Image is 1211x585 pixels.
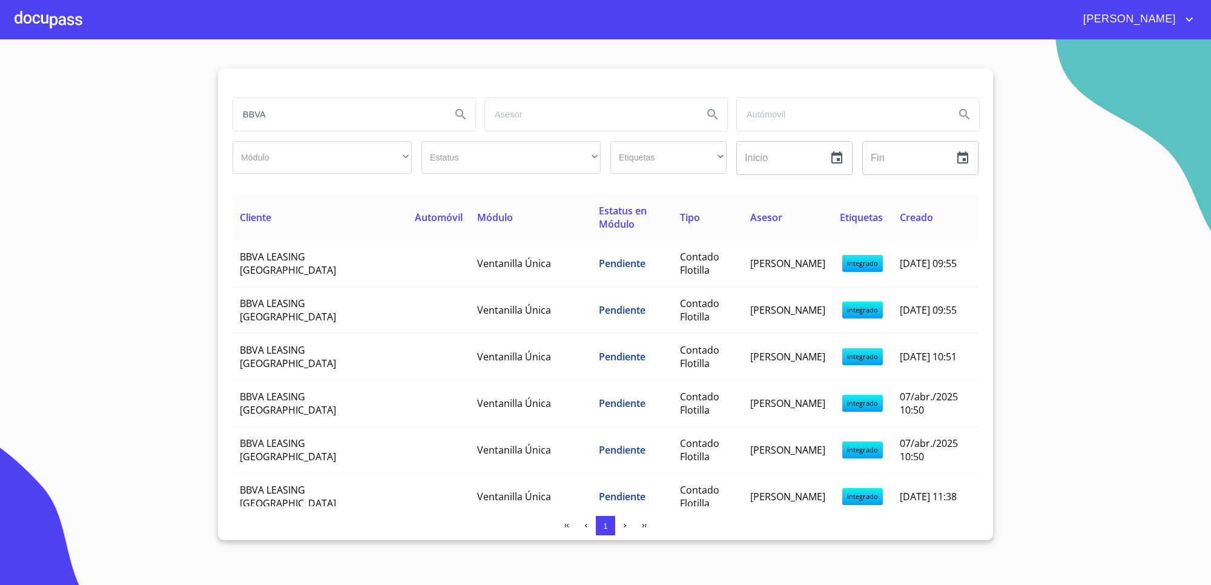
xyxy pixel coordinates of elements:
[599,257,645,270] span: Pendiente
[233,141,412,174] div: ​
[900,257,957,270] span: [DATE] 09:55
[750,257,825,270] span: [PERSON_NAME]
[599,350,645,363] span: Pendiente
[900,211,933,224] span: Creado
[599,443,645,457] span: Pendiente
[900,390,958,417] span: 07/abr./2025 10:50
[240,343,336,370] span: BBVA LEASING [GEOGRAPHIC_DATA]
[1074,10,1196,29] button: account of current user
[842,302,883,319] span: integrado
[750,490,825,503] span: [PERSON_NAME]
[840,211,883,224] span: Etiquetas
[842,255,883,272] span: integrado
[477,443,551,457] span: Ventanilla Única
[477,303,551,317] span: Ventanilla Única
[750,350,825,363] span: [PERSON_NAME]
[599,204,647,231] span: Estatus en Módulo
[750,303,825,317] span: [PERSON_NAME]
[599,397,645,410] span: Pendiente
[240,483,336,510] span: BBVA LEASING [GEOGRAPHIC_DATA]
[900,490,957,503] span: [DATE] 11:38
[680,343,719,370] span: Contado Flotilla
[477,397,551,410] span: Ventanilla Única
[680,437,719,463] span: Contado Flotilla
[240,250,336,277] span: BBVA LEASING [GEOGRAPHIC_DATA]
[596,516,615,535] button: 1
[421,141,601,174] div: ​
[698,100,727,129] button: Search
[750,397,825,410] span: [PERSON_NAME]
[750,211,782,224] span: Asesor
[477,211,513,224] span: Módulo
[900,350,957,363] span: [DATE] 10:51
[599,303,645,317] span: Pendiente
[603,521,607,530] span: 1
[900,437,958,463] span: 07/abr./2025 10:50
[842,395,883,412] span: integrado
[950,100,979,129] button: Search
[842,488,883,505] span: integrado
[750,443,825,457] span: [PERSON_NAME]
[680,483,719,510] span: Contado Flotilla
[1074,10,1182,29] span: [PERSON_NAME]
[680,297,719,323] span: Contado Flotilla
[680,211,700,224] span: Tipo
[240,297,336,323] span: BBVA LEASING [GEOGRAPHIC_DATA]
[610,141,727,174] div: ​
[240,437,336,463] span: BBVA LEASING [GEOGRAPHIC_DATA]
[477,257,551,270] span: Ventanilla Única
[477,490,551,503] span: Ventanilla Única
[842,441,883,458] span: integrado
[900,303,957,317] span: [DATE] 09:55
[737,98,945,131] input: search
[680,390,719,417] span: Contado Flotilla
[680,250,719,277] span: Contado Flotilla
[415,211,463,224] span: Automóvil
[599,490,645,503] span: Pendiente
[240,390,336,417] span: BBVA LEASING [GEOGRAPHIC_DATA]
[485,98,693,131] input: search
[477,350,551,363] span: Ventanilla Única
[446,100,475,129] button: Search
[240,211,271,224] span: Cliente
[842,348,883,365] span: integrado
[233,98,441,131] input: search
